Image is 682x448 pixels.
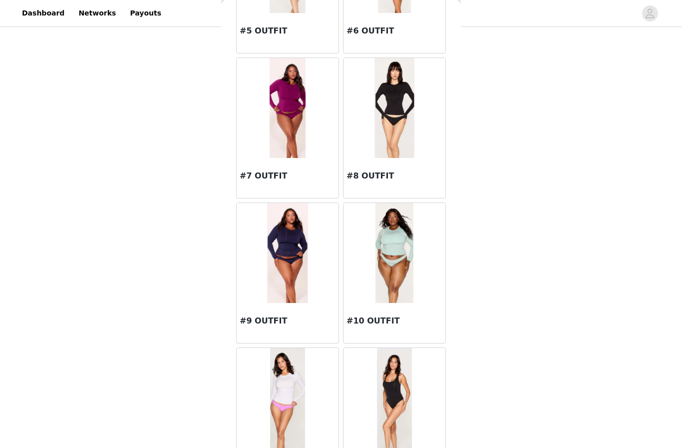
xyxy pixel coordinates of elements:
[645,5,655,21] div: avatar
[346,25,442,37] h3: #6 OUTFIT
[377,348,412,448] img: #12 OUTFIT
[240,25,336,37] h3: #5 OUTFIT
[346,170,442,182] h3: #8 OUTFIT
[16,2,70,24] a: Dashboard
[346,315,442,327] h3: #10 OUTFIT
[270,58,306,158] img: #7 OUTFIT
[240,170,336,182] h3: #7 OUTFIT
[240,315,336,327] h3: #9 OUTFIT
[270,348,305,448] img: #11 OUTFIT
[72,2,122,24] a: Networks
[375,203,413,303] img: #10 OUTFIT
[267,203,308,303] img: #9 OUTFIT
[124,2,167,24] a: Payouts
[374,58,415,158] img: #8 OUTFIT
